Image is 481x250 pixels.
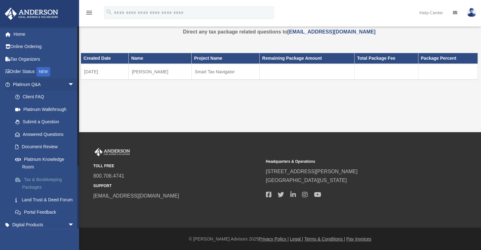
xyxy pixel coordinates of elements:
[93,173,124,179] a: 800.706.4741
[9,173,84,193] a: Tax & Bookkeeping Packages
[4,218,84,231] a: Digital Productsarrow_drop_down
[191,53,259,64] th: Project Name
[4,65,84,78] a: Order StatusNEW
[4,53,84,65] a: Tax Organizers
[106,9,113,15] i: search
[128,64,191,80] td: [PERSON_NAME]
[4,78,84,91] a: Platinum Q&Aarrow_drop_down
[287,29,375,34] a: [EMAIL_ADDRESS][DOMAIN_NAME]
[68,218,81,231] span: arrow_drop_down
[93,148,131,156] img: Anderson Advisors Platinum Portal
[9,128,84,141] a: Answered Questions
[81,64,129,80] td: [DATE]
[4,40,84,53] a: Online Ordering
[93,183,261,189] small: SUPPORT
[259,236,289,241] a: Privacy Policy |
[93,163,261,169] small: TOLL FREE
[266,169,357,174] a: [STREET_ADDRESS][PERSON_NAME]
[36,67,50,76] div: NEW
[9,116,84,128] a: Submit a Question
[266,158,434,165] small: Headquarters & Operations
[93,193,179,198] a: [EMAIL_ADDRESS][DOMAIN_NAME]
[183,29,376,34] strong: Direct any tax package related questions to
[4,28,84,40] a: Home
[290,236,303,241] a: Legal |
[9,141,84,153] a: Document Review
[128,53,191,64] th: Name
[81,53,129,64] th: Created Date
[354,53,418,64] th: Total Package Fee
[346,236,371,241] a: Pay Invoices
[9,206,84,219] a: Portal Feedback
[191,64,259,80] td: Smart Tax Navigator
[418,53,478,64] th: Package Percent
[85,11,93,16] a: menu
[9,153,84,173] a: Platinum Knowledge Room
[266,178,347,183] a: [GEOGRAPHIC_DATA][US_STATE]
[9,91,84,103] a: Client FAQ
[85,9,93,16] i: menu
[467,8,476,17] img: User Pic
[79,235,481,243] div: © [PERSON_NAME] Advisors 2025
[304,236,345,241] a: Terms & Conditions |
[9,103,84,116] a: Platinum Walkthrough
[68,78,81,91] span: arrow_drop_down
[3,8,60,20] img: Anderson Advisors Platinum Portal
[9,193,84,206] a: Land Trust & Deed Forum
[259,53,354,64] th: Remaining Package Amount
